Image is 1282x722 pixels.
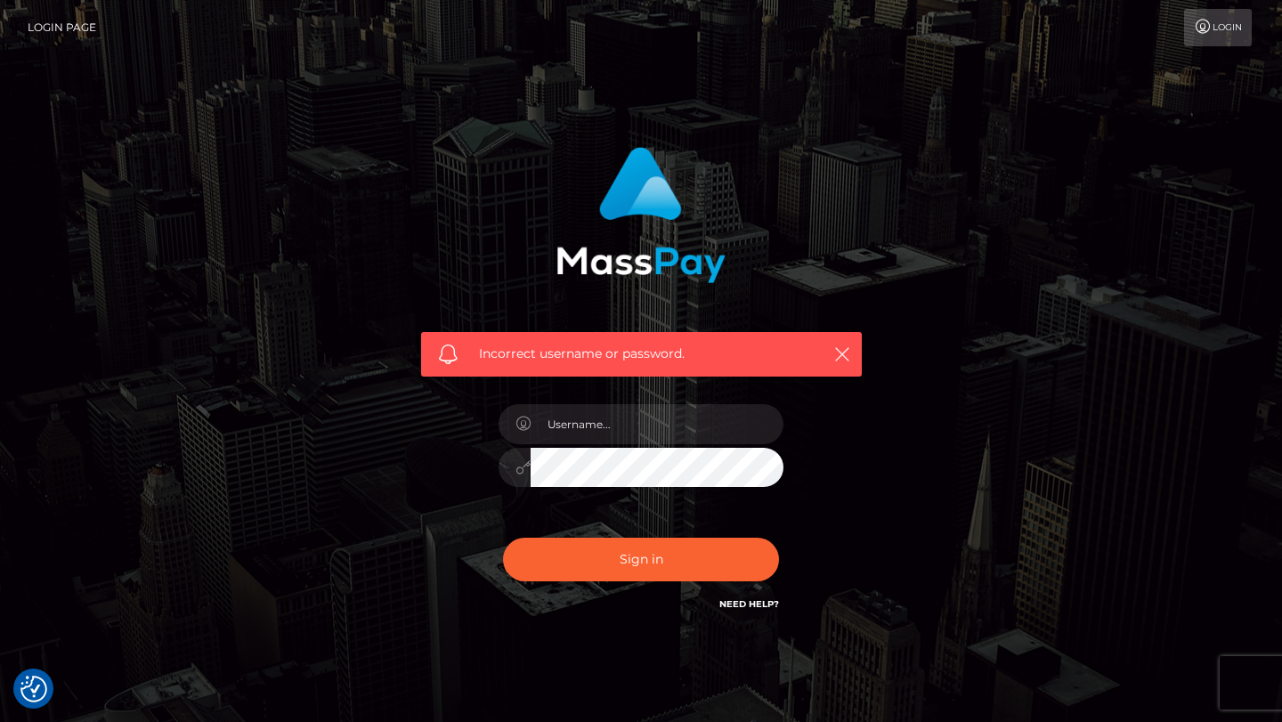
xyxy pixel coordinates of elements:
span: Incorrect username or password. [479,345,804,363]
button: Consent Preferences [20,676,47,702]
img: Revisit consent button [20,676,47,702]
a: Login Page [28,9,96,46]
img: MassPay Login [556,147,726,283]
a: Login [1184,9,1252,46]
button: Sign in [503,538,779,581]
input: Username... [531,404,783,444]
a: Need Help? [719,598,779,610]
